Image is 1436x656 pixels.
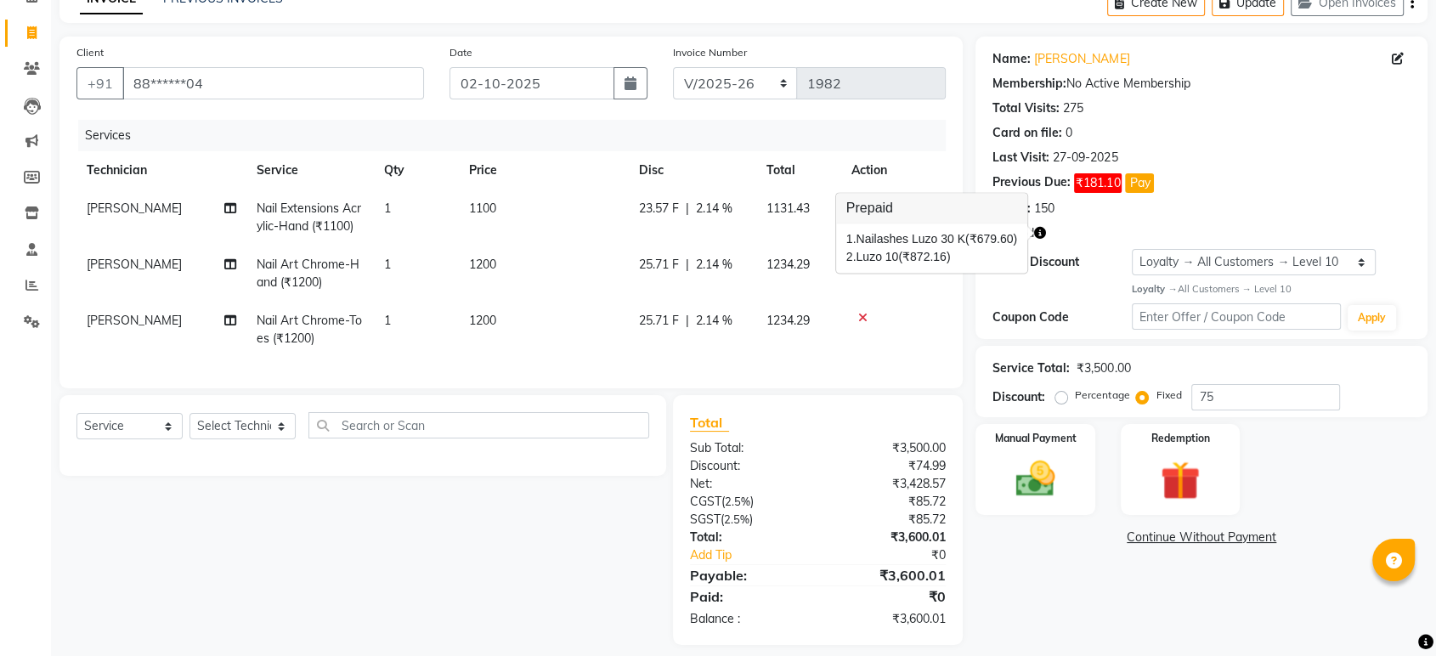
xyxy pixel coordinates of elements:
[677,565,818,585] div: Payable:
[639,256,679,274] span: 25.71 F
[846,233,857,246] span: 1.
[1034,50,1129,68] a: [PERSON_NAME]
[257,257,359,290] span: Nail Art Chrome-Hand (₹1200)
[1066,124,1072,142] div: 0
[818,439,959,457] div: ₹3,500.00
[76,45,104,60] label: Client
[818,529,959,546] div: ₹3,600.01
[992,75,1066,93] div: Membership:
[766,313,810,328] span: 1234.29
[1034,200,1054,218] div: 150
[1077,359,1130,377] div: ₹3,500.00
[1150,431,1209,446] label: Redemption
[308,412,649,438] input: Search or Scan
[257,201,361,234] span: Nail Extensions Acrylic-Hand (₹1100)
[469,313,496,328] span: 1200
[87,201,182,216] span: [PERSON_NAME]
[818,610,959,628] div: ₹3,600.01
[756,151,841,189] th: Total
[696,312,732,330] span: 2.14 %
[818,493,959,511] div: ₹85.72
[1004,456,1067,501] img: _cash.svg
[686,312,689,330] span: |
[992,253,1132,271] div: Apply Discount
[724,512,749,526] span: 2.5%
[677,493,818,511] div: ( )
[846,231,1017,249] div: Nailashes Luzo 30 K
[1132,283,1177,295] strong: Loyalty →
[992,50,1031,68] div: Name:
[374,151,459,189] th: Qty
[979,529,1424,546] a: Continue Without Payment
[818,457,959,475] div: ₹74.99
[677,610,818,628] div: Balance :
[384,201,391,216] span: 1
[246,151,374,189] th: Service
[898,251,950,264] span: (₹872.16)
[87,313,182,328] span: [PERSON_NAME]
[686,256,689,274] span: |
[696,200,732,218] span: 2.14 %
[677,475,818,493] div: Net:
[677,511,818,529] div: ( )
[846,249,1017,267] div: Luzo 10
[818,511,959,529] div: ₹85.72
[992,173,1071,193] div: Previous Due:
[1132,282,1411,297] div: All Customers → Level 10
[841,546,958,564] div: ₹0
[992,75,1411,93] div: No Active Membership
[1074,173,1122,193] span: ₹181.10
[846,251,857,264] span: 2.
[87,257,182,272] span: [PERSON_NAME]
[686,200,689,218] span: |
[639,200,679,218] span: 23.57 F
[449,45,472,60] label: Date
[76,151,246,189] th: Technician
[257,313,362,346] span: Nail Art Chrome-Toes (₹1200)
[766,201,810,216] span: 1131.43
[122,67,424,99] input: Search by Name/Mobile/Email/Code
[690,494,721,509] span: CGST
[469,257,496,272] span: 1200
[965,233,1017,246] span: (₹679.60)
[992,359,1070,377] div: Service Total:
[677,457,818,475] div: Discount:
[992,308,1132,326] div: Coupon Code
[841,151,946,189] th: Action
[696,256,732,274] span: 2.14 %
[1148,456,1212,506] img: _gift.svg
[1132,303,1341,330] input: Enter Offer / Coupon Code
[836,193,1027,223] h3: Prepaid
[677,586,818,607] div: Paid:
[1156,387,1181,403] label: Fixed
[995,431,1077,446] label: Manual Payment
[766,257,810,272] span: 1234.29
[690,512,721,527] span: SGST
[818,475,959,493] div: ₹3,428.57
[1348,305,1396,331] button: Apply
[1063,99,1083,117] div: 275
[384,313,391,328] span: 1
[629,151,756,189] th: Disc
[469,201,496,216] span: 1100
[1053,149,1117,167] div: 27-09-2025
[818,586,959,607] div: ₹0
[78,120,958,151] div: Services
[673,45,747,60] label: Invoice Number
[677,546,841,564] a: Add Tip
[639,312,679,330] span: 25.71 F
[459,151,629,189] th: Price
[384,257,391,272] span: 1
[677,439,818,457] div: Sub Total:
[1125,173,1154,193] button: Pay
[677,529,818,546] div: Total:
[992,388,1045,406] div: Discount:
[992,124,1062,142] div: Card on file:
[818,565,959,585] div: ₹3,600.01
[992,99,1060,117] div: Total Visits:
[992,149,1049,167] div: Last Visit:
[725,495,750,508] span: 2.5%
[690,414,729,432] span: Total
[76,67,124,99] button: +91
[1075,387,1129,403] label: Percentage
